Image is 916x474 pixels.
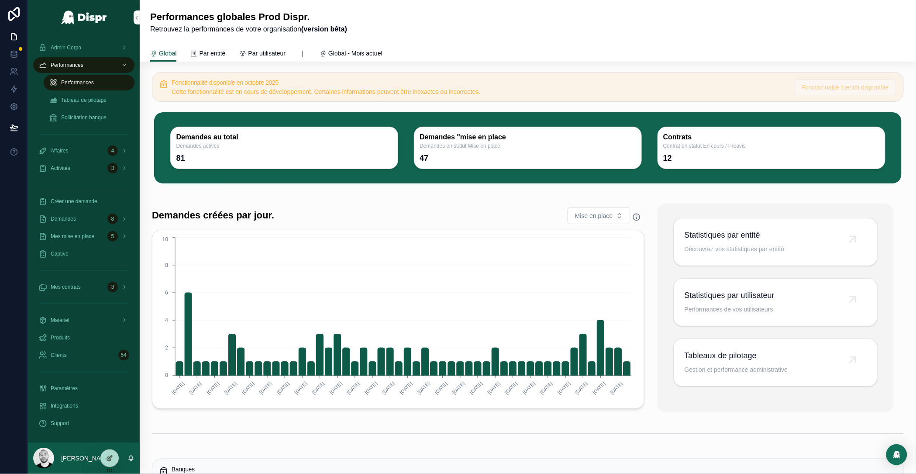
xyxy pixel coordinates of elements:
div: 3 [107,163,118,173]
span: Retrouvez la performances de votre organisation [150,24,347,35]
h3: Demandes "mise en place [420,132,636,142]
a: Paramètres [33,381,134,396]
div: 47 [420,153,428,163]
span: Captive [51,250,69,257]
span: Découvrez vos statistiques par entité [685,245,785,253]
span: Sollicitation banque [61,114,107,121]
text: [DATE] [258,381,273,395]
text: [DATE] [329,381,343,395]
span: Matériel [51,317,69,324]
text: [DATE] [206,381,220,395]
span: Mise en place [575,211,613,220]
h3: Demandes au total [176,132,393,142]
span: Activités [51,165,70,172]
a: Mes contrats3 [33,279,134,295]
div: 8 [107,214,118,224]
span: Intégrations [51,402,78,409]
a: Performances [33,57,134,73]
a: Statistiques par entitéDécouvrez vos statistiques par entité [674,218,877,266]
tspan: 6 [165,290,168,296]
a: Captive [33,246,134,262]
span: Global [159,49,176,58]
text: [DATE] [364,381,378,395]
tspan: 4 [165,317,168,323]
span: Par utilisateur [248,49,286,58]
div: scrollable content [28,35,140,443]
a: Par entité [190,45,225,63]
div: 12 [663,153,672,163]
span: Mes mise en place [51,233,94,240]
a: Performances [44,75,134,90]
h3: Contrats [663,132,880,142]
h5: Banques [172,466,896,472]
a: Matériel [33,312,134,328]
text: [DATE] [610,381,624,395]
tspan: 2 [165,345,168,351]
text: [DATE] [522,381,536,395]
text: [DATE] [399,381,413,395]
tspan: 10 [162,236,169,242]
a: Affaires4 [33,143,134,159]
div: 81 [176,153,185,163]
span: Par entité [199,49,225,58]
h1: Performances globales Prod Dispr. [150,10,347,24]
div: Open Intercom Messenger [886,444,907,465]
text: [DATE] [276,381,290,395]
a: Produits [33,330,134,346]
text: [DATE] [381,381,396,395]
span: Affaires [51,147,68,154]
a: Support [33,415,134,431]
a: Tableaux de pilotageGestion et performance administrative [674,339,877,386]
button: Select Button [568,208,630,224]
span: ｜ [300,49,306,58]
span: Demandes actives [176,142,393,149]
a: Créer une demande [33,194,134,209]
a: Intégrations [33,398,134,414]
a: Activités3 [33,160,134,176]
text: [DATE] [416,381,430,395]
a: Global [150,45,176,62]
tspan: 0 [165,372,168,378]
a: Statistiques par utilisateurPerformances de vos utilisateurs [674,279,877,326]
text: [DATE] [451,381,466,395]
span: Performances [51,62,83,69]
div: 54 [118,350,129,360]
a: Tableau de pilotage [44,92,134,108]
span: Gestion et performance administrative [685,365,788,374]
text: [DATE] [469,381,483,395]
div: 4 [107,145,118,156]
a: ｜ [300,45,306,63]
h5: Fonctionnalité disponible en octobre 2025 [172,80,787,86]
a: Demandes8 [33,211,134,227]
span: Créer une demande [51,198,97,205]
p: [PERSON_NAME] [61,454,111,463]
img: App logo [61,10,107,24]
span: Contrat en statut En cours / Préavis [663,142,880,149]
span: Statistiques par utilisateur [685,289,775,301]
span: Admin Corpo [51,44,81,51]
a: Admin Corpo [33,40,134,55]
span: Mes contrats [51,284,81,291]
text: [DATE] [434,381,448,395]
a: Mes mise en place5 [33,228,134,244]
text: [DATE] [504,381,518,395]
span: Global - Mois actuel [328,49,382,58]
span: Paramètres [51,385,78,392]
text: [DATE] [539,381,554,395]
span: Tableaux de pilotage [685,349,788,362]
a: Clients54 [33,347,134,363]
tspan: 8 [165,262,168,268]
text: [DATE] [592,381,606,395]
text: [DATE] [574,381,589,395]
strong: (version bêta) [301,25,347,33]
text: [DATE] [293,381,308,395]
text: [DATE] [171,381,185,395]
a: Par utilisateur [239,45,286,63]
span: Cette fonctionnalité est en cours de développement. Certaines informations peuvent être inexactes... [172,88,480,95]
h1: Demandes créées par jour. [152,209,274,222]
text: [DATE] [486,381,501,395]
text: [DATE] [241,381,255,395]
span: Tableau de pilotage [61,97,107,104]
text: [DATE] [223,381,238,395]
span: Statistiques par entité [685,229,785,241]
